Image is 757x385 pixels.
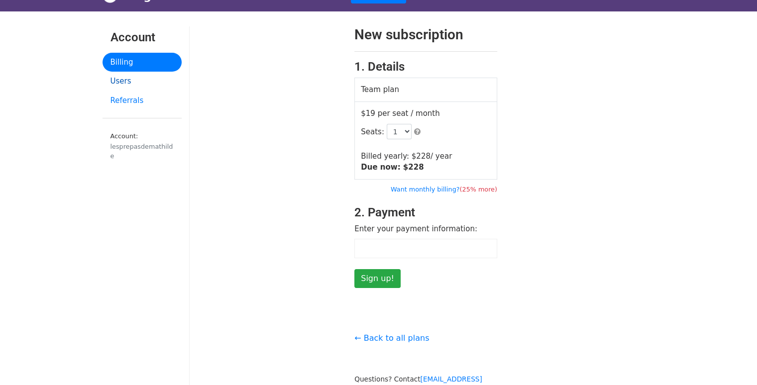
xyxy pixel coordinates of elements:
h2: New subscription [354,26,497,43]
h3: 1. Details [354,60,497,74]
iframe: Chat Widget [707,337,757,385]
a: Referrals [103,91,182,110]
h3: Account [110,30,174,45]
td: Team plan [355,78,497,102]
td: $19 per seat / month Billed yearly: $ / year [355,101,497,179]
small: Account: [110,132,174,161]
a: Billing [103,53,182,72]
div: lesprepasdemathilde [110,142,174,161]
div: Widget de chat [707,337,757,385]
a: Users [103,72,182,91]
strong: Due now: $ [361,163,424,172]
iframe: Cadre de saisie sécurisé pour le paiement par carte [360,244,492,253]
h3: 2. Payment [354,205,497,220]
input: Sign up! [354,269,401,288]
span: Seats: [361,127,384,136]
span: 228 [416,152,431,161]
a: ← Back to all plans [354,333,429,343]
span: 228 [408,163,424,172]
label: Enter your payment information: [354,223,477,235]
span: (25% more) [459,186,497,193]
a: Want monthly billing?(25% more) [391,186,497,193]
